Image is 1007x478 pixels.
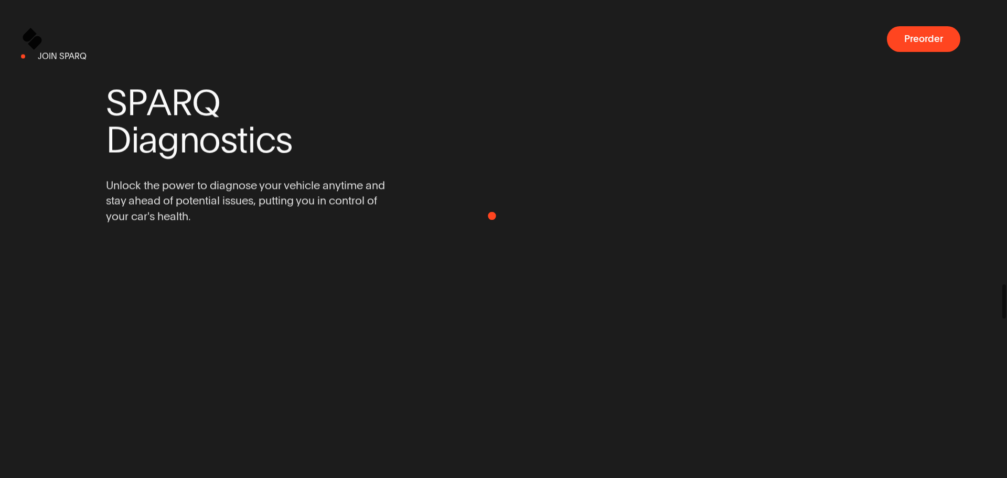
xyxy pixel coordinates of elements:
span: t [237,122,248,159]
span: i [248,122,255,159]
span: Join Sparq [38,50,87,62]
span: a [138,122,157,159]
span: c [255,122,276,159]
span: Currently Support iOS Devices Only. [144,404,282,416]
span: Unlock the power to diagnose your vehicle anytime and stay ahead of potential issues, putting you... [106,177,400,224]
span: Currently Sold Out. Preorder Our Next Stock. [144,282,314,293]
span: s [275,122,293,159]
span: o [199,122,220,159]
span: Preorder [904,34,943,44]
span: n [179,122,199,159]
span: D [106,122,131,159]
span: s [220,122,238,159]
span: We only ship within United States and Canada. Fully Refundable. [144,343,482,355]
span: R [171,84,192,121]
span: P [127,84,147,121]
span: S [106,84,127,121]
span: stay ahead of potential issues, putting you in control of [106,193,377,208]
button: Preorder a SPARQ Diagnostics Device [887,26,960,52]
span: i [131,122,139,159]
span: Compatible with gas and hybrid vehicles from 2008 and newer. Support iOS only. [106,232,416,241]
span: g [157,122,179,159]
span: Q [192,84,220,121]
span: A [147,84,171,121]
span: your car's health. [106,208,191,224]
span: Unlock the power to diagnose your vehicle anytime and [106,177,385,193]
span: SPARQ Diagnostics [106,84,400,159]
